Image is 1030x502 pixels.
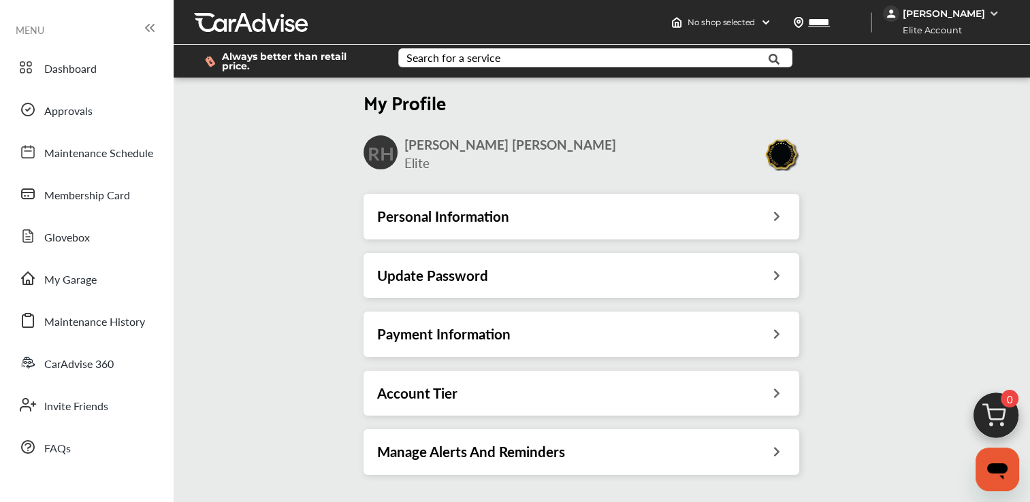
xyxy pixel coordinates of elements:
[688,17,755,28] span: No shop selected
[793,17,804,28] img: location_vector.a44bc228.svg
[988,8,999,19] img: WGsFRI8htEPBVLJbROoPRyZpYNWhNONpIPPETTm6eUC0GeLEiAAAAAElFTkSuQmCC
[222,52,376,71] span: Always better than retail price.
[883,5,899,22] img: jVpblrzwTbfkPYzPPzSLxeg0AAAAASUVORK5CYII=
[12,218,160,254] a: Glovebox
[12,92,160,127] a: Approvals
[12,387,160,422] a: Invite Friends
[903,7,985,20] div: [PERSON_NAME]
[12,345,160,380] a: CarAdvise 360
[884,23,972,37] span: Elite Account
[12,303,160,338] a: Maintenance History
[671,17,682,28] img: header-home-logo.8d720a4f.svg
[871,12,872,33] img: header-divider.bc55588e.svg
[44,398,108,416] span: Invite Friends
[44,271,97,289] span: My Garage
[963,386,1029,452] img: cart_icon.3d0951e8.svg
[377,384,457,402] h3: Account Tier
[364,90,799,114] h2: My Profile
[377,207,509,225] h3: Personal Information
[976,448,1019,491] iframe: Button to launch messaging window
[12,134,160,169] a: Maintenance Schedule
[12,176,160,212] a: Membership Card
[205,56,215,67] img: dollor_label_vector.a70140d1.svg
[404,154,430,172] span: Elite
[377,325,511,343] h3: Payment Information
[44,440,71,458] span: FAQs
[44,187,130,205] span: Membership Card
[44,356,114,373] span: CarAdvise 360
[44,229,90,247] span: Glovebox
[12,261,160,296] a: My Garage
[44,314,145,331] span: Maintenance History
[12,50,160,85] a: Dashboard
[44,103,93,120] span: Approvals
[406,52,500,63] div: Search for a service
[44,145,153,163] span: Maintenance Schedule
[377,267,488,284] h3: Update Password
[44,61,97,78] span: Dashboard
[12,429,160,465] a: FAQs
[16,24,44,35] span: MENU
[368,141,394,165] h2: RH
[377,443,565,461] h3: Manage Alerts And Reminders
[1001,390,1018,407] span: 0
[404,135,616,154] span: [PERSON_NAME] [PERSON_NAME]
[760,17,771,28] img: header-down-arrow.9dd2ce7d.svg
[764,137,799,171] img: Elitebadge.d198fa44.svg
